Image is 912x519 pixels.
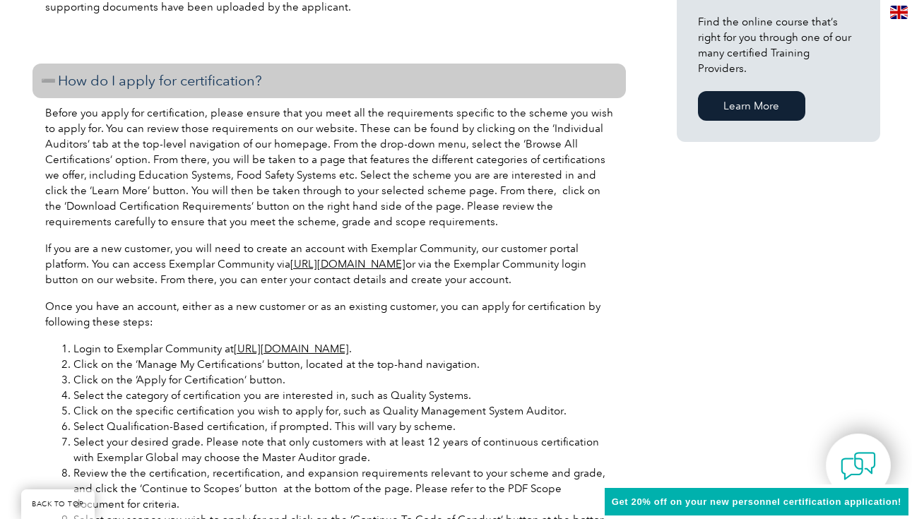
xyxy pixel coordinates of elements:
li: Click on the ‘Manage My Certifications’ button, located at the top-hand navigation. [73,357,613,372]
h3: How do I apply for certification? [32,64,626,98]
a: [URL][DOMAIN_NAME] [234,342,349,355]
a: Learn More [698,91,805,121]
img: contact-chat.png [841,448,876,484]
li: Review the the certification, recertification, and expansion requirements relevant to your scheme... [73,465,613,512]
li: Login to Exemplar Community at . [73,341,613,357]
a: [URL][DOMAIN_NAME] [290,258,405,270]
p: Before you apply for certification, please ensure that you meet all the requirements specific to ... [45,105,613,229]
p: Find the online course that’s right for you through one of our many certified Training Providers. [698,14,859,76]
li: Click on the ‘Apply for Certification’ button. [73,372,613,388]
p: If you are a new customer, you will need to create an account with Exemplar Community, our custom... [45,241,613,287]
p: Once you have an account, either as a new customer or as an existing customer, you can apply for ... [45,299,613,330]
img: en [890,6,908,19]
a: BACK TO TOP [21,489,95,519]
li: Select your desired grade. Please note that only customers with at least 12 years of continuous c... [73,434,613,465]
li: Select Qualification-Based certification, if prompted. This will vary by scheme. [73,419,613,434]
span: Get 20% off on your new personnel certification application! [612,496,901,507]
li: Click on the specific certification you wish to apply for, such as Quality Management System Audi... [73,403,613,419]
li: Select the category of certification you are interested in, such as Quality Systems. [73,388,613,403]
